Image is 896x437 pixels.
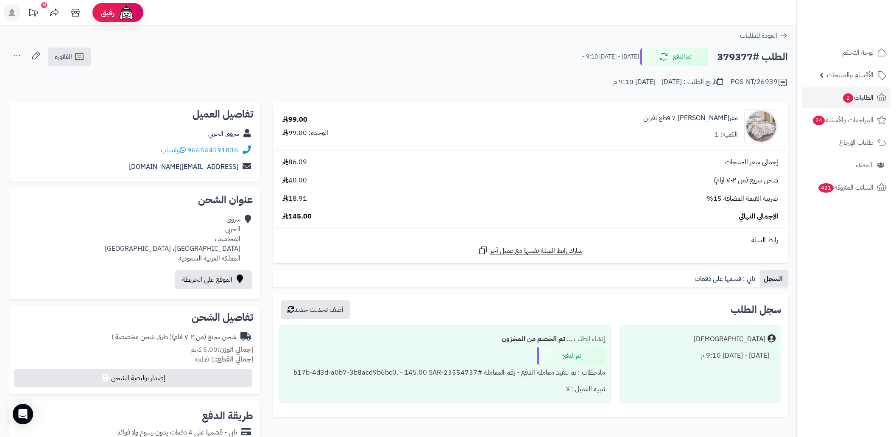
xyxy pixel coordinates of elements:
[581,53,639,61] small: [DATE] - [DATE] 9:10 م
[285,364,605,381] div: ملاحظات : تم تنفيذ معاملة الدفع - رقم المعاملة #23554737-b17b-4d3d-a0b7-3b8acd9b6bc0. - 145.00 SAR
[537,347,605,364] div: تم الدفع
[707,194,778,204] span: ضريبة القيمة المضافة 15%
[502,334,565,344] b: تم الخصم من المخزون
[802,110,891,130] a: المراجعات والأسئلة24
[202,411,253,421] h2: طريقة الدفع
[802,87,891,108] a: الطلبات2
[129,162,238,172] a: [EMAIL_ADDRESS][DOMAIN_NAME]
[838,22,888,39] img: logo-2.png
[15,109,253,119] h2: تفاصيل العميل
[187,145,238,155] a: 966544591836
[48,48,91,66] a: الفاتورة
[118,4,135,21] img: ai-face.png
[842,92,874,104] span: الطلبات
[691,270,760,287] a: تابي : قسمها على دفعات
[760,270,788,287] a: السجل
[478,245,583,256] a: شارك رابط السلة نفسها مع عميل آخر
[714,176,778,185] span: شحن سريع (من ٢-٧ ايام)
[818,182,874,193] span: السلات المتروكة
[112,332,236,342] div: شحن سريع (من ٢-٧ ايام)
[694,334,765,344] div: [DEMOGRAPHIC_DATA]
[717,48,788,66] h2: الطلب #379377
[161,145,186,155] a: واتساب
[22,4,44,23] a: تحديثات المنصة
[282,157,307,167] span: 86.09
[15,195,253,205] h2: عنوان الشحن
[55,52,72,62] span: الفاتورة
[739,212,778,221] span: الإجمالي النهائي
[281,300,350,319] button: أضف تحديث جديد
[208,129,239,139] a: شروق الحربي
[725,157,778,167] span: إجمالي سعر المنتجات
[842,47,874,59] span: لوحة التحكم
[175,270,252,289] a: الموقع على الخريطة
[731,305,781,315] h3: سجل الطلب
[745,109,778,143] img: 1752908738-1-90x90.jpg
[218,345,253,355] strong: إجمالي الوزن:
[802,155,891,175] a: العملاء
[101,8,114,18] span: رفيق
[276,235,784,245] div: رابط السلة
[282,128,328,138] div: الوحدة: 99.00
[215,354,253,364] strong: إجمالي القطع:
[802,132,891,153] a: طلبات الإرجاع
[282,194,307,204] span: 18.91
[282,212,312,221] span: 145.00
[715,130,738,140] div: الكمية: 1
[282,176,307,185] span: 40.00
[14,369,252,387] button: إصدار بوليصة الشحن
[818,183,834,193] span: 421
[15,312,253,322] h2: تفاصيل الشحن
[740,31,788,41] a: العودة للطلبات
[802,177,891,198] a: السلات المتروكة421
[490,246,583,256] span: شارك رابط السلة نفسها مع عميل آخر
[282,115,307,125] div: 99.00
[812,114,874,126] span: المراجعات والأسئلة
[613,77,723,87] div: تاريخ الطلب : [DATE] - [DATE] 9:10 م
[285,331,605,347] div: إنشاء الطلب ....
[839,137,874,148] span: طلبات الإرجاع
[41,2,47,8] div: 10
[731,77,788,87] div: POS-NT/26939
[843,93,853,103] span: 2
[740,31,777,41] span: العودة للطلبات
[827,69,874,81] span: الأقسام والمنتجات
[643,113,738,123] a: مفر[PERSON_NAME] 7 قطع نفرين
[640,48,708,66] button: تم الدفع
[190,345,253,355] small: 5.00 كجم
[195,354,253,364] small: 1 قطعة
[105,215,240,263] div: شروق الحربي المحاميد ، [GEOGRAPHIC_DATA]، [GEOGRAPHIC_DATA] المملكة العربية السعودية
[856,159,872,171] span: العملاء
[802,42,891,63] a: لوحة التحكم
[13,404,33,424] div: Open Intercom Messenger
[285,381,605,398] div: تنبيه العميل : لا
[813,116,825,125] span: 24
[112,332,172,342] span: ( طرق شحن مخصصة )
[626,347,776,364] div: [DATE] - [DATE] 9:10 م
